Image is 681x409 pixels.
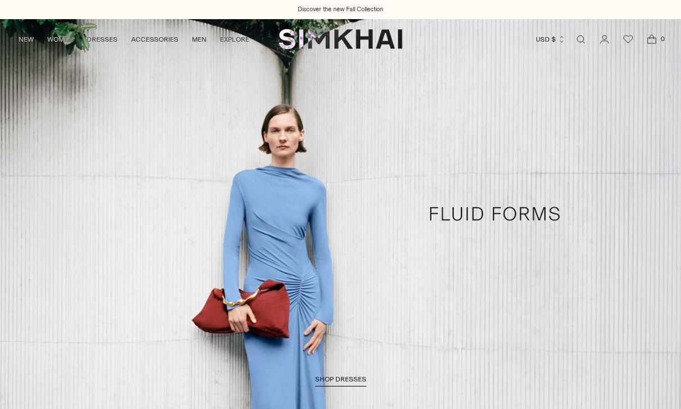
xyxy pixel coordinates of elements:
a: DRESSES [87,27,118,52]
a: EXPLORE [220,27,249,52]
a: Open search modal [570,28,592,51]
a: WOMEN [47,27,73,52]
a: SIMKHAI [279,28,402,50]
a: SHOP DRESSES [315,375,366,386]
a: Open cart modal [640,28,663,51]
a: NEW [19,27,34,52]
a: Go to the account page [593,28,616,51]
a: MEN [192,27,207,52]
a: Discover the new Fall Collection [298,5,383,14]
a: ACCESSORIES [131,27,178,52]
a: Wishlist [617,28,639,51]
span: 0 [657,34,667,44]
span: SHOP DRESSES [315,375,366,383]
button: USD $ [536,27,566,52]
